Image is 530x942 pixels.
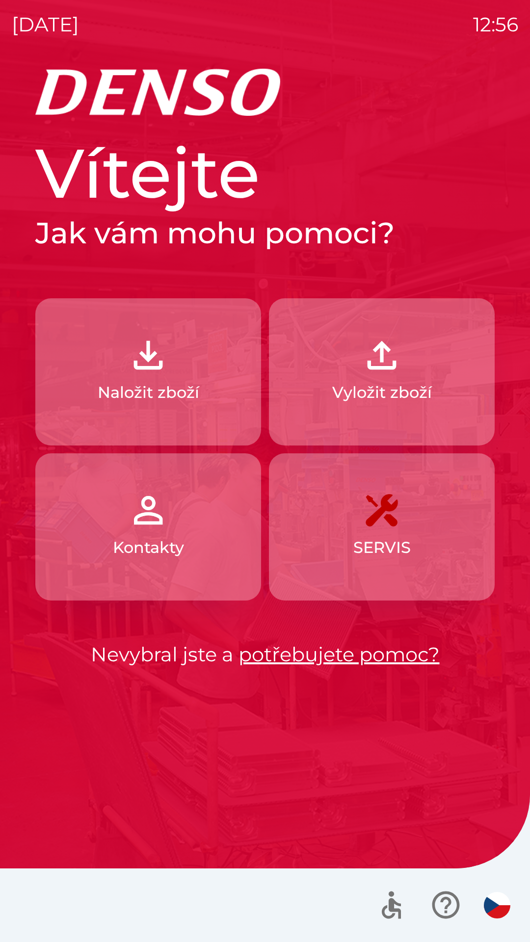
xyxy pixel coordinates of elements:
[35,298,261,445] button: Naložit zboží
[360,489,403,532] img: 7408382d-57dc-4d4c-ad5a-dca8f73b6e74.png
[269,453,495,601] button: SERVIS
[473,10,518,39] p: 12:56
[127,489,170,532] img: 072f4d46-cdf8-44b2-b931-d189da1a2739.png
[353,536,411,559] p: SERVIS
[35,131,495,215] h1: Vítejte
[35,69,495,116] img: Logo
[360,334,403,377] img: 2fb22d7f-6f53-46d3-a092-ee91fce06e5d.png
[127,334,170,377] img: 918cc13a-b407-47b8-8082-7d4a57a89498.png
[35,453,261,601] button: Kontakty
[35,640,495,669] p: Nevybral jste a
[35,215,495,251] h2: Jak vám mohu pomoci?
[238,642,440,666] a: potřebujete pomoc?
[332,381,432,404] p: Vyložit zboží
[98,381,199,404] p: Naložit zboží
[12,10,79,39] p: [DATE]
[484,892,510,918] img: cs flag
[269,298,495,445] button: Vyložit zboží
[113,536,184,559] p: Kontakty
